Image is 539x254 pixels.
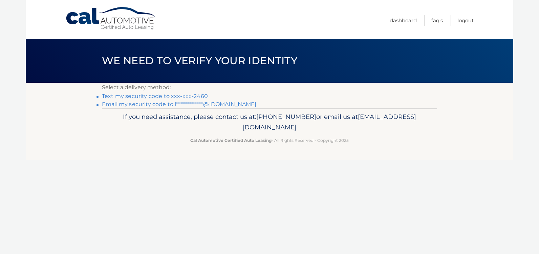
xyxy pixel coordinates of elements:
[65,7,157,31] a: Cal Automotive
[390,15,417,26] a: Dashboard
[102,83,437,92] p: Select a delivery method:
[190,138,272,143] strong: Cal Automotive Certified Auto Leasing
[106,111,433,133] p: If you need assistance, please contact us at: or email us at
[457,15,474,26] a: Logout
[106,137,433,144] p: - All Rights Reserved - Copyright 2025
[431,15,443,26] a: FAQ's
[102,54,297,67] span: We need to verify your identity
[102,93,208,99] a: Text my security code to xxx-xxx-2460
[256,113,316,121] span: [PHONE_NUMBER]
